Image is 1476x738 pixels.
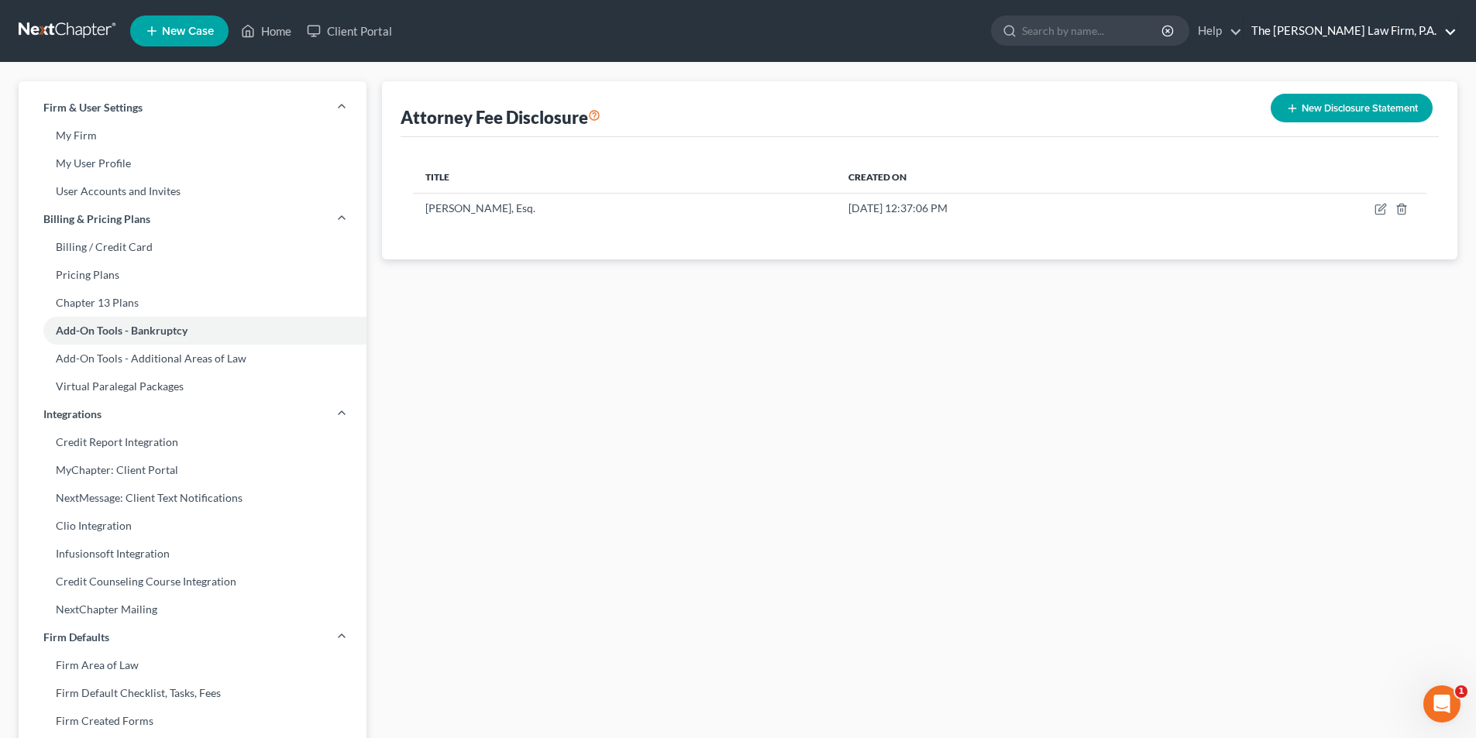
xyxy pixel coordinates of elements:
[1423,685,1461,723] iframe: Intercom live chat
[19,233,366,261] a: Billing / Credit Card
[19,372,366,400] a: Virtual Paralegal Packages
[19,345,366,372] a: Add-On Tools - Additional Areas of Law
[848,201,948,215] span: [DATE] 12:37:06 PM
[299,17,400,45] a: Client Portal
[19,400,366,428] a: Integrations
[19,651,366,679] a: Firm Area of Law
[19,512,366,540] a: Clio Integration
[19,289,366,317] a: Chapter 13 Plans
[1271,94,1433,122] button: New Disclosure Statement
[425,201,535,215] span: [PERSON_NAME], Esq.
[19,540,366,568] a: Infusionsoft Integration
[1455,685,1467,698] span: 1
[19,122,366,149] a: My Firm
[43,630,109,645] span: Firm Defaults
[848,171,907,183] span: Created On
[19,484,366,512] a: NextMessage: Client Text Notifications
[43,211,150,227] span: Billing & Pricing Plans
[19,205,366,233] a: Billing & Pricing Plans
[19,679,366,707] a: Firm Default Checklist, Tasks, Fees
[19,623,366,651] a: Firm Defaults
[43,407,101,422] span: Integrations
[233,17,299,45] a: Home
[162,26,214,37] span: New Case
[425,171,449,183] span: Title
[19,177,366,205] a: User Accounts and Invites
[19,596,366,623] a: NextChapter Mailing
[19,149,366,177] a: My User Profile
[19,428,366,456] a: Credit Report Integration
[19,317,366,345] a: Add-On Tools - Bankruptcy
[19,94,366,122] a: Firm & User Settings
[19,261,366,289] a: Pricing Plans
[401,106,600,129] div: Attorney Fee Disclosure
[19,707,366,735] a: Firm Created Forms
[43,100,143,115] span: Firm & User Settings
[1244,17,1457,45] a: The [PERSON_NAME] Law Firm, P.A.
[1022,16,1164,45] input: Search by name...
[1190,17,1242,45] a: Help
[19,456,366,484] a: MyChapter: Client Portal
[19,568,366,596] a: Credit Counseling Course Integration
